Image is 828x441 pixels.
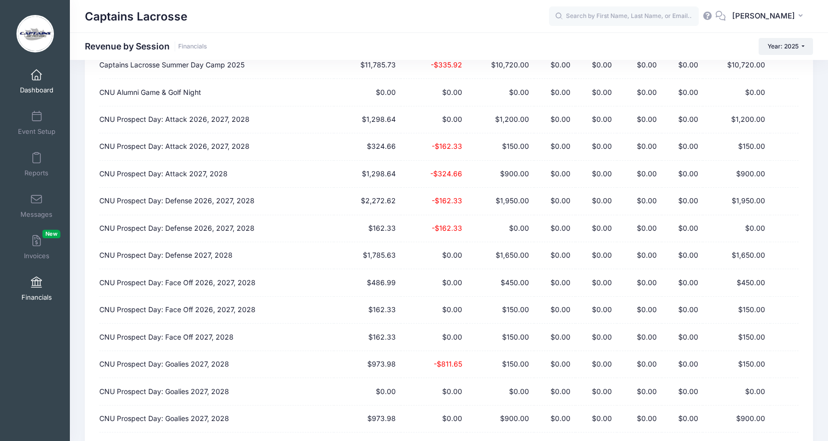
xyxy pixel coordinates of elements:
[334,188,401,215] td: $2,272.62
[13,271,60,306] a: Financials
[703,215,770,242] td: $0.00
[467,269,534,296] td: $450.00
[534,215,575,242] td: $0.00
[534,133,575,160] td: $0.00
[467,106,534,133] td: $1,200.00
[662,79,703,106] td: $0.00
[42,230,60,238] span: New
[467,79,534,106] td: $0.00
[13,188,60,223] a: Messages
[534,161,575,188] td: $0.00
[703,406,770,433] td: $900.00
[467,133,534,160] td: $150.00
[549,6,699,26] input: Search by First Name, Last Name, or Email...
[334,79,401,106] td: $0.00
[534,351,575,378] td: $0.00
[703,52,770,79] td: $10,720.00
[575,52,617,79] td: $0.00
[703,79,770,106] td: $0.00
[18,127,55,136] span: Event Setup
[617,79,662,106] td: $0.00
[401,297,467,324] td: $0.00
[334,242,401,269] td: $1,785.63
[401,242,467,269] td: $0.00
[13,230,60,265] a: InvoicesNew
[662,351,703,378] td: $0.00
[575,161,617,188] td: $0.00
[575,79,617,106] td: $0.00
[13,64,60,99] a: Dashboard
[99,242,334,269] td: CNU Prospect Day: Defense 2027, 2028
[401,324,467,351] td: $0.00
[99,161,334,188] td: CNU Prospect Day: Attack 2027, 2028
[617,215,662,242] td: $0.00
[732,10,795,21] span: [PERSON_NAME]
[99,297,334,324] td: CNU Prospect Day: Face Off 2026, 2027, 2028
[575,133,617,160] td: $0.00
[467,161,534,188] td: $900.00
[703,161,770,188] td: $900.00
[178,43,207,50] a: Financials
[617,324,662,351] td: $0.00
[662,52,703,79] td: $0.00
[13,147,60,182] a: Reports
[99,324,334,351] td: CNU Prospect Day: Face Off 2027, 2028
[99,351,334,378] td: CNU Prospect Day: Goalies 2027, 2028
[703,324,770,351] td: $150.00
[401,378,467,405] td: $0.00
[534,269,575,296] td: $0.00
[617,297,662,324] td: $0.00
[467,52,534,79] td: $10,720.00
[334,406,401,433] td: $973.98
[401,269,467,296] td: $0.00
[662,297,703,324] td: $0.00
[467,215,534,242] td: $0.00
[575,188,617,215] td: $0.00
[662,106,703,133] td: $0.00
[334,106,401,133] td: $1,298.64
[534,188,575,215] td: $0.00
[662,133,703,160] td: $0.00
[99,269,334,296] td: CNU Prospect Day: Face Off 2026, 2027, 2028
[575,242,617,269] td: $0.00
[334,324,401,351] td: $162.33
[99,406,334,433] td: CNU Prospect Day: Goalies 2027, 2028
[334,133,401,160] td: $324.66
[20,210,52,219] span: Messages
[534,297,575,324] td: $0.00
[334,378,401,405] td: $0.00
[99,79,334,106] td: CNU Alumni Game & Golf Night
[662,406,703,433] td: $0.00
[662,188,703,215] td: $0.00
[703,269,770,296] td: $450.00
[467,188,534,215] td: $1,950.00
[99,106,334,133] td: CNU Prospect Day: Attack 2026, 2027, 2028
[334,269,401,296] td: $486.99
[467,406,534,433] td: $900.00
[662,242,703,269] td: $0.00
[703,378,770,405] td: $0.00
[617,351,662,378] td: $0.00
[617,269,662,296] td: $0.00
[534,52,575,79] td: $0.00
[99,378,334,405] td: CNU Prospect Day: Goalies 2027, 2028
[85,41,207,51] h1: Revenue by Session
[24,252,49,260] span: Invoices
[759,38,813,55] button: Year: 2025
[575,106,617,133] td: $0.00
[662,161,703,188] td: $0.00
[703,242,770,269] td: $1,650.00
[534,378,575,405] td: $0.00
[617,406,662,433] td: $0.00
[703,351,770,378] td: $150.00
[334,161,401,188] td: $1,298.64
[334,297,401,324] td: $162.33
[99,188,334,215] td: CNU Prospect Day: Defense 2026, 2027, 2028
[467,378,534,405] td: $0.00
[85,5,187,28] h1: Captains Lacrosse
[575,269,617,296] td: $0.00
[401,406,467,433] td: $0.00
[99,133,334,160] td: CNU Prospect Day: Attack 2026, 2027, 2028
[726,5,813,28] button: [PERSON_NAME]
[401,52,467,79] td: -$335.92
